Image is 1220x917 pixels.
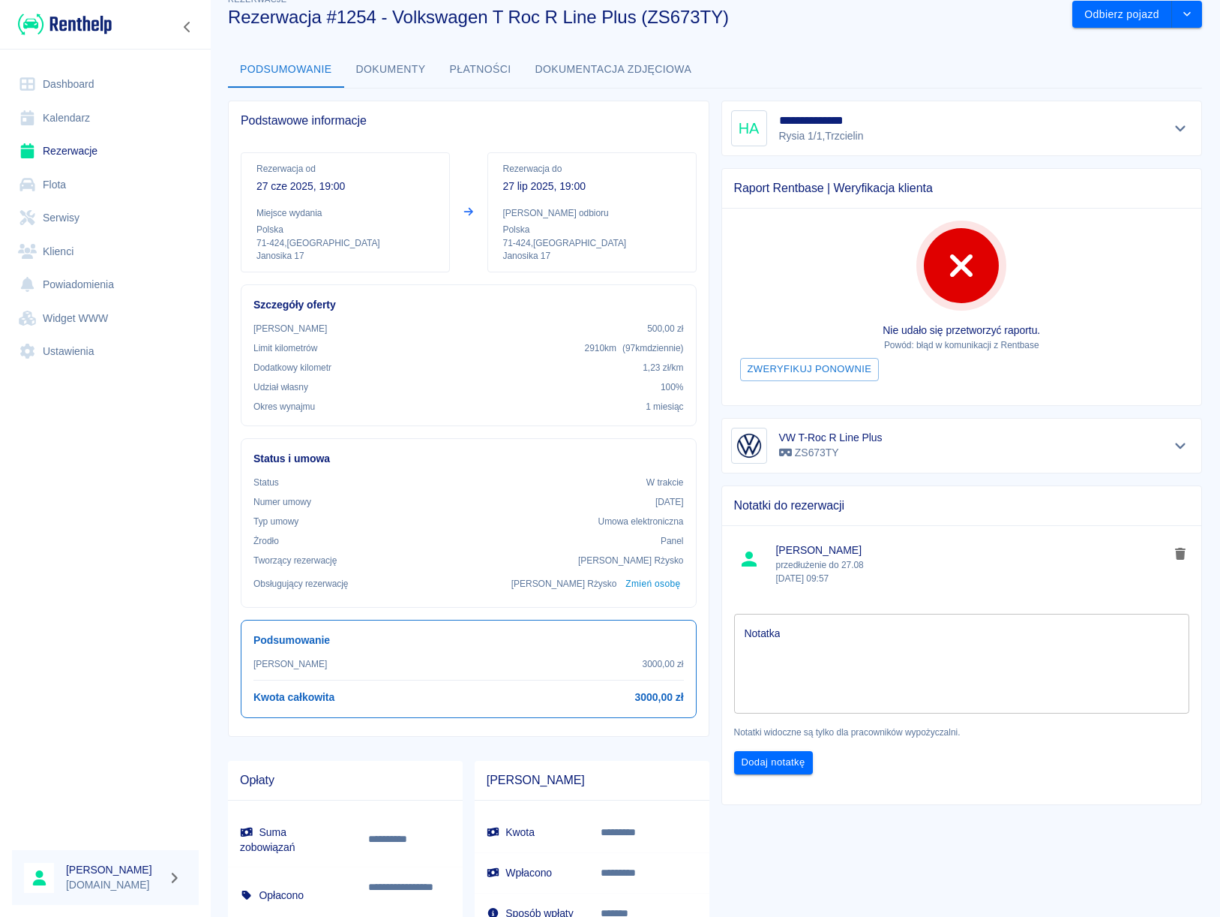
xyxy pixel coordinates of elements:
[344,52,438,88] button: Dokumenty
[661,534,684,548] p: Panel
[646,476,684,489] p: W trakcie
[240,825,344,855] h6: Suma zobowiązań
[253,341,317,355] p: Limit kilometrów
[622,573,683,595] button: Zmień osobę
[12,134,199,168] a: Rezerwacje
[734,431,764,461] img: Image
[503,206,681,220] p: [PERSON_NAME] odbioru
[253,451,684,467] h6: Status i umowa
[176,17,199,37] button: Zwiń nawigację
[253,534,279,548] p: Żrodło
[734,338,1190,352] p: Powód: błąd w komunikacji z Rentbase
[487,825,577,840] h6: Kwota
[253,322,327,335] p: [PERSON_NAME]
[740,358,880,381] button: Zweryfikuj ponownie
[776,558,1170,585] p: przedłużenie do 27.08
[779,128,874,144] p: Rysia 1/1 , Trzcielin
[241,113,697,128] span: Podstawowe informacje
[12,302,199,335] a: Widget WWW
[598,515,684,528] p: Umowa elektroniczna
[253,633,684,648] h6: Podsumowanie
[1168,118,1193,139] button: Pokaż szczegóły
[256,162,434,176] p: Rezerwacja od
[253,515,298,528] p: Typ umowy
[734,181,1190,196] span: Raport Rentbase | Weryfikacja klienta
[12,235,199,269] a: Klienci
[578,554,684,567] p: [PERSON_NAME] Rżysko
[256,206,434,220] p: Miejsce wydania
[734,751,813,774] button: Dodaj notatkę
[622,343,684,353] span: ( 97 km dziennie )
[253,495,311,509] p: Numer umowy
[12,268,199,302] a: Powiadomienia
[12,168,199,202] a: Flota
[635,690,684,705] h6: 3000,00 zł
[1072,1,1172,29] button: Odbierz pojazd
[643,657,684,671] p: 3000,00 zł
[503,223,681,236] p: Polska
[661,380,684,394] p: 100%
[487,865,577,880] h6: Wpłacono
[734,323,1190,338] p: Nie udało się przetworzyć raportu.
[643,361,683,374] p: 1,23 zł /km
[734,498,1190,513] span: Notatki do rezerwacji
[12,12,112,37] a: Renthelp logo
[1169,544,1192,564] button: delete note
[503,179,681,194] p: 27 lip 2025, 19:00
[256,179,434,194] p: 27 cze 2025, 19:00
[1168,435,1193,456] button: Pokaż szczegóły
[12,68,199,101] a: Dashboard
[256,236,434,250] p: 71-424 , [GEOGRAPHIC_DATA]
[655,495,684,509] p: [DATE]
[646,400,683,413] p: 1 miesiąc
[228,52,344,88] button: Podsumowanie
[585,341,684,355] p: 2910 km
[256,223,434,236] p: Polska
[240,888,344,903] h6: Opłacono
[18,12,112,37] img: Renthelp logo
[503,162,681,176] p: Rezerwacja do
[253,554,337,567] p: Tworzący rezerwację
[503,250,681,263] p: Janosika 17
[228,7,1060,28] h3: Rezerwacja #1254 - Volkswagen T Roc R Line Plus (ZS673TY)
[438,52,523,88] button: Płatności
[253,476,279,489] p: Status
[776,543,1170,558] span: [PERSON_NAME]
[487,773,697,788] span: [PERSON_NAME]
[523,52,704,88] button: Dokumentacja zdjęciowa
[253,380,308,394] p: Udział własny
[776,572,1170,585] p: [DATE] 09:57
[66,862,162,877] h6: [PERSON_NAME]
[253,361,331,374] p: Dodatkowy kilometr
[511,577,617,591] p: [PERSON_NAME] Rżysko
[1172,1,1202,29] button: drop-down
[12,335,199,368] a: Ustawienia
[734,726,1190,739] p: Notatki widoczne są tylko dla pracowników wypożyczalni.
[253,577,349,591] p: Obsługujący rezerwację
[253,297,684,313] h6: Szczegóły oferty
[253,690,334,705] h6: Kwota całkowita
[12,201,199,235] a: Serwisy
[647,322,683,335] p: 500,00 zł
[503,236,681,250] p: 71-424 , [GEOGRAPHIC_DATA]
[240,773,451,788] span: Opłaty
[779,430,883,445] h6: VW T-Roc R Line Plus
[66,877,162,893] p: [DOMAIN_NAME]
[253,400,315,413] p: Okres wynajmu
[779,445,883,461] p: ZS673TY
[731,110,767,146] div: HA
[12,101,199,135] a: Kalendarz
[253,657,327,671] p: [PERSON_NAME]
[256,250,434,263] p: Janosika 17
